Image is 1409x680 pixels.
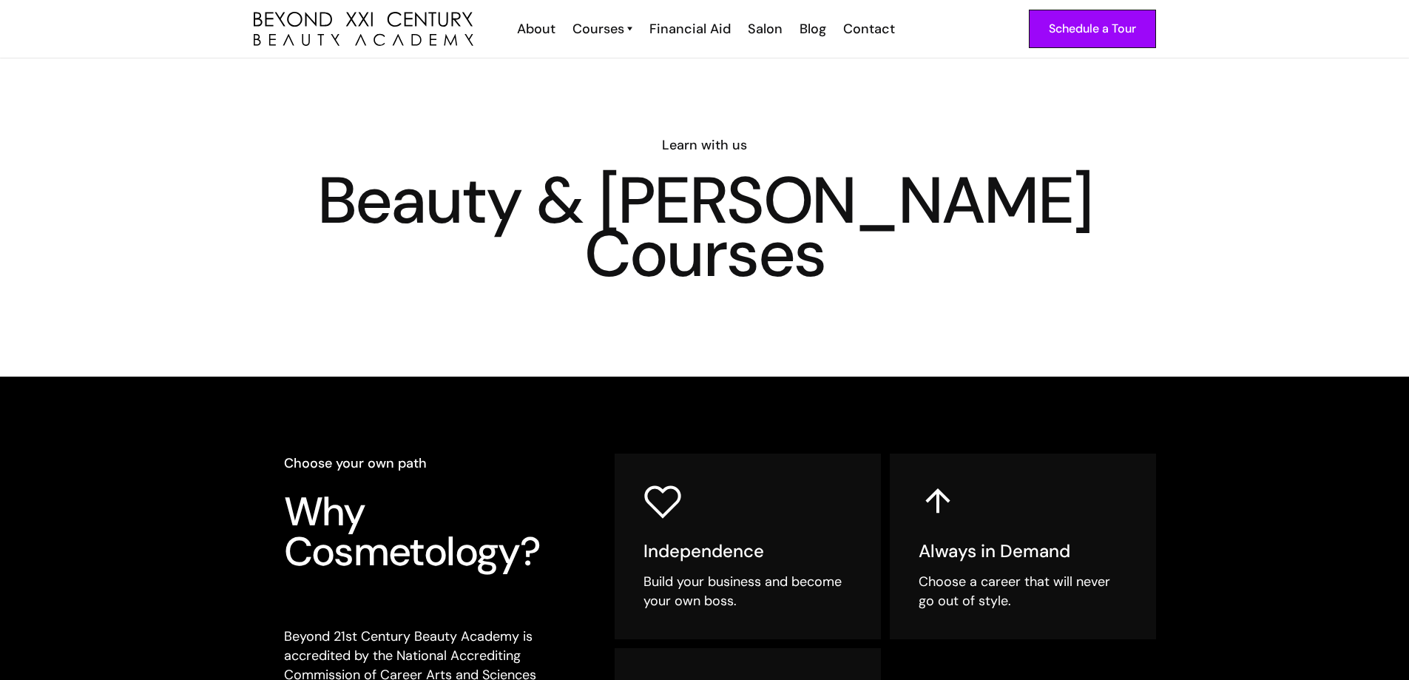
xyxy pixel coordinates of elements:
img: heart icon [643,482,682,521]
a: Courses [572,19,632,38]
div: Choose a career that will never go out of style. [919,572,1127,610]
a: Blog [790,19,834,38]
a: Schedule a Tour [1029,10,1156,48]
h6: Choose your own path [284,454,572,473]
h1: Beauty & [PERSON_NAME] Courses [254,174,1156,280]
div: About [517,19,555,38]
div: Blog [800,19,826,38]
h3: Why Cosmetology? [284,492,572,572]
a: Salon [738,19,790,38]
img: up arrow [919,482,957,521]
a: Contact [834,19,902,38]
a: Financial Aid [640,19,738,38]
div: Courses [572,19,624,38]
div: Salon [748,19,783,38]
div: Build your business and become your own boss. [643,572,852,610]
div: Schedule a Tour [1049,19,1136,38]
h5: Independence [643,540,852,562]
h6: Learn with us [254,135,1156,155]
div: Contact [843,19,895,38]
h5: Always in Demand [919,540,1127,562]
img: beyond 21st century beauty academy logo [254,12,473,47]
a: home [254,12,473,47]
div: Financial Aid [649,19,731,38]
a: About [507,19,563,38]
